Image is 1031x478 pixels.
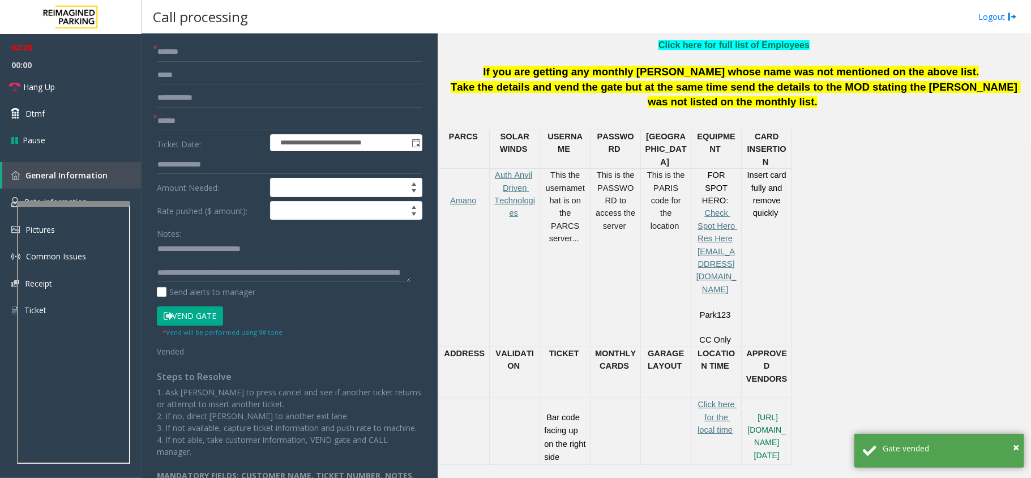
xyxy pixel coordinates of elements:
[696,247,737,294] a: [EMAIL_ADDRESS][DOMAIN_NAME]
[23,134,45,146] span: Pause
[157,224,181,240] label: Notes:
[544,413,588,462] span: Bar code facing up on the right side
[23,81,55,93] span: Hang Up
[496,349,534,370] span: VALIDATION
[702,170,730,205] span: FOR SPOT HERO:
[449,132,478,141] span: PARCS
[157,306,223,326] button: Vend Gate
[444,349,485,358] span: ADDRESS
[648,349,686,370] span: GARAGE LAYOUT
[978,11,1017,23] a: Logout
[698,349,735,370] span: LOCATION TIME
[495,170,532,180] a: Auth Anvil
[1013,439,1019,456] button: Close
[451,81,1021,108] span: Take the details and vend the gate but at the same time send the details to the MOD stating the [...
[747,413,786,460] a: [URL][DOMAIN_NAME][DATE]
[484,66,979,78] span: If you are getting any monthly [PERSON_NAME] whose name was not mentioned on the above list.
[11,280,19,287] img: 'icon'
[157,286,255,298] label: Send alerts to manager
[154,134,267,151] label: Ticket Date:
[747,132,786,167] span: CARD INSERTION
[746,349,787,383] span: APPROVED VENDORS
[157,346,184,357] span: Vended
[747,170,789,217] span: Insert card fully and remove quickly
[595,349,639,370] span: MONTHLY CARDS
[406,211,422,220] span: Decrease value
[647,170,687,231] span: This is the PARIS code for the location
[11,171,20,180] img: 'icon'
[698,208,737,243] a: Check Spot Hero Res Here
[11,305,19,315] img: 'icon'
[547,132,583,153] span: USERNAME
[24,197,87,207] span: Rate Information
[597,132,634,153] span: PASSWOR
[549,183,585,244] span: that is on the PARCS server...
[1013,439,1019,455] span: ×
[162,328,283,336] small: Vend will be performed using 9# tone
[596,170,638,231] span: This is the PASSWORD to access the server
[11,226,20,233] img: 'icon'
[2,162,142,189] a: General Information
[157,386,422,458] p: 1. Ask [PERSON_NAME] to press cancel and see if another ticket returns or attempt to insert anoth...
[154,201,267,220] label: Rate pushed ($ amount):
[409,135,422,151] span: Toggle popup
[11,197,19,207] img: 'icon'
[883,442,1016,454] div: Gate vended
[700,310,731,319] span: Park123
[147,3,254,31] h3: Call processing
[700,335,731,344] span: CC Only
[406,187,422,197] span: Decrease value
[154,178,267,197] label: Amount Needed:
[25,108,45,119] span: Dtmf
[815,96,818,108] span: .
[406,202,422,211] span: Increase value
[11,252,20,261] img: 'icon'
[614,144,621,153] span: D
[546,170,583,192] span: This the username
[645,132,687,167] span: [GEOGRAPHIC_DATA]
[549,349,579,358] span: TICKET
[494,183,535,218] a: Driven Technologies
[500,132,532,153] span: SOLAR WINDS
[406,178,422,187] span: Increase value
[157,372,422,382] h4: Steps to Resolve
[658,40,810,50] a: Click here for full list of Employees
[450,196,476,205] a: Amano
[698,132,736,153] span: EQUIPMENT
[1008,11,1017,23] img: logout
[698,400,737,434] a: Click here for the local time
[25,170,108,181] span: General Information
